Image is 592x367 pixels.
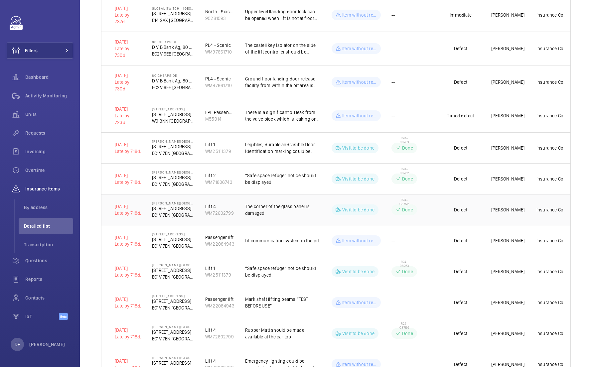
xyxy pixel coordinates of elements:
[25,74,73,80] span: Dashboard
[152,44,195,51] p: D V B Bank Ag, 80 Cheapside
[205,327,234,333] div: Lift 4
[205,210,234,216] div: WM72602799
[205,49,232,55] div: WM97661710
[491,45,524,52] p: [PERSON_NAME]
[391,45,395,52] span: --
[391,112,395,119] span: --
[398,260,410,268] span: R24-08763
[25,313,59,320] span: IoT
[454,206,467,213] p: Defect
[205,179,232,185] div: WM71806743
[152,325,195,329] p: [PERSON_NAME][GEOGRAPHIC_DATA]
[115,45,141,59] div: Late by 730d.
[342,79,377,85] p: Item without request
[115,148,141,155] div: Late by 718d.
[245,8,321,22] p: Upper level llanding door lock can be opened when lift is not at floor level. Fault to be rectifi...
[454,176,467,182] p: Defect
[536,45,564,52] p: Insurance Co.
[454,145,467,151] p: Defect
[205,75,232,82] div: PL4 - Scenic
[25,111,73,118] span: Units
[152,107,195,111] p: [STREET_ADDRESS]
[152,236,195,243] p: [STREET_ADDRESS]
[491,268,524,275] p: [PERSON_NAME]
[245,203,321,216] p: The corner of the glass panel is damaged
[342,176,374,182] p: Visit to be done
[205,303,234,309] div: WM22084943
[536,206,564,213] p: Insurance Co.
[152,17,195,24] p: E14 2AX [GEOGRAPHIC_DATA]
[25,295,73,301] span: Contacts
[245,237,321,244] p: fit communication system in the pit.
[536,79,564,85] p: Insurance Co.
[398,136,410,144] span: R24-08763
[152,201,195,205] p: [PERSON_NAME][GEOGRAPHIC_DATA]
[115,12,141,25] div: Late by 737d.
[25,276,73,283] span: Reports
[398,167,410,175] span: R24-08762
[536,176,564,182] p: Insurance Co.
[115,333,141,340] div: Late by 718d.
[536,112,564,119] p: Insurance Co.
[152,174,195,181] p: [STREET_ADDRESS]
[115,72,141,79] p: [DATE]
[491,237,524,244] p: [PERSON_NAME]
[245,327,321,340] p: Rubber Matt should be made available at the car top
[454,79,467,85] p: Defect
[25,92,73,99] span: Activity Monitoring
[152,267,195,274] p: [STREET_ADDRESS]
[205,15,234,22] div: 95281593
[152,6,195,10] p: Global Switch - [GEOGRAPHIC_DATA]
[205,109,234,116] div: EPL Passenger Lift
[402,268,413,275] p: Done
[205,265,231,272] div: Lift 1
[152,143,195,150] p: [STREET_ADDRESS]
[245,42,321,55] p: The castell key isolator on the side of the lift controller should be suitably be marked with a w...
[152,305,195,311] p: EC1V 7EN [GEOGRAPHIC_DATA]
[59,313,68,320] span: Beta
[25,257,73,264] span: Questions
[205,241,234,247] div: WM22084943
[152,139,195,143] p: [PERSON_NAME][GEOGRAPHIC_DATA]
[152,51,195,57] p: EC2V 6EE [GEOGRAPHIC_DATA]
[402,145,413,151] p: Done
[115,272,141,278] div: Late by 718d.
[245,172,321,185] p: “Safe space refuge” notice should be displayed.
[115,203,141,210] p: [DATE]
[25,185,73,192] span: Insurance items
[115,303,141,309] div: Late by 718d.
[342,330,374,337] p: Visit to be done
[29,341,65,348] p: [PERSON_NAME]
[402,206,413,213] p: Done
[205,333,234,340] div: WM72602799
[7,43,73,59] button: Filters
[402,330,413,337] p: Done
[152,263,195,267] p: [PERSON_NAME][GEOGRAPHIC_DATA]
[152,73,195,77] p: 80 Cheapside
[491,330,524,337] p: [PERSON_NAME]
[205,296,234,303] div: Passenger lift
[402,176,413,182] p: Done
[398,198,410,206] span: R24-08756
[491,299,524,306] p: [PERSON_NAME]
[152,111,195,118] p: [STREET_ADDRESS]
[115,112,141,126] div: Late by 723d.
[391,237,395,244] span: --
[205,358,234,364] div: Lift 4
[152,335,195,342] p: EC1V 7EN [GEOGRAPHIC_DATA]
[152,77,195,84] p: D V B Bank Ag, 80 Cheapside
[25,148,73,155] span: Invoicing
[115,141,141,148] p: [DATE]
[447,112,474,119] p: Timed defect
[491,112,524,119] p: [PERSON_NAME]
[152,170,195,174] p: [PERSON_NAME][GEOGRAPHIC_DATA]
[152,212,195,218] p: EC1V 7EN [GEOGRAPHIC_DATA]
[152,360,195,366] p: [STREET_ADDRESS]
[152,243,195,249] p: EC1V 7EN [GEOGRAPHIC_DATA]
[536,330,564,337] p: Insurance Co.
[152,298,195,305] p: [STREET_ADDRESS]
[536,145,564,151] p: Insurance Co.
[152,356,195,360] p: [PERSON_NAME][GEOGRAPHIC_DATA]
[342,112,377,119] p: Item without request
[398,321,410,329] span: R24-08756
